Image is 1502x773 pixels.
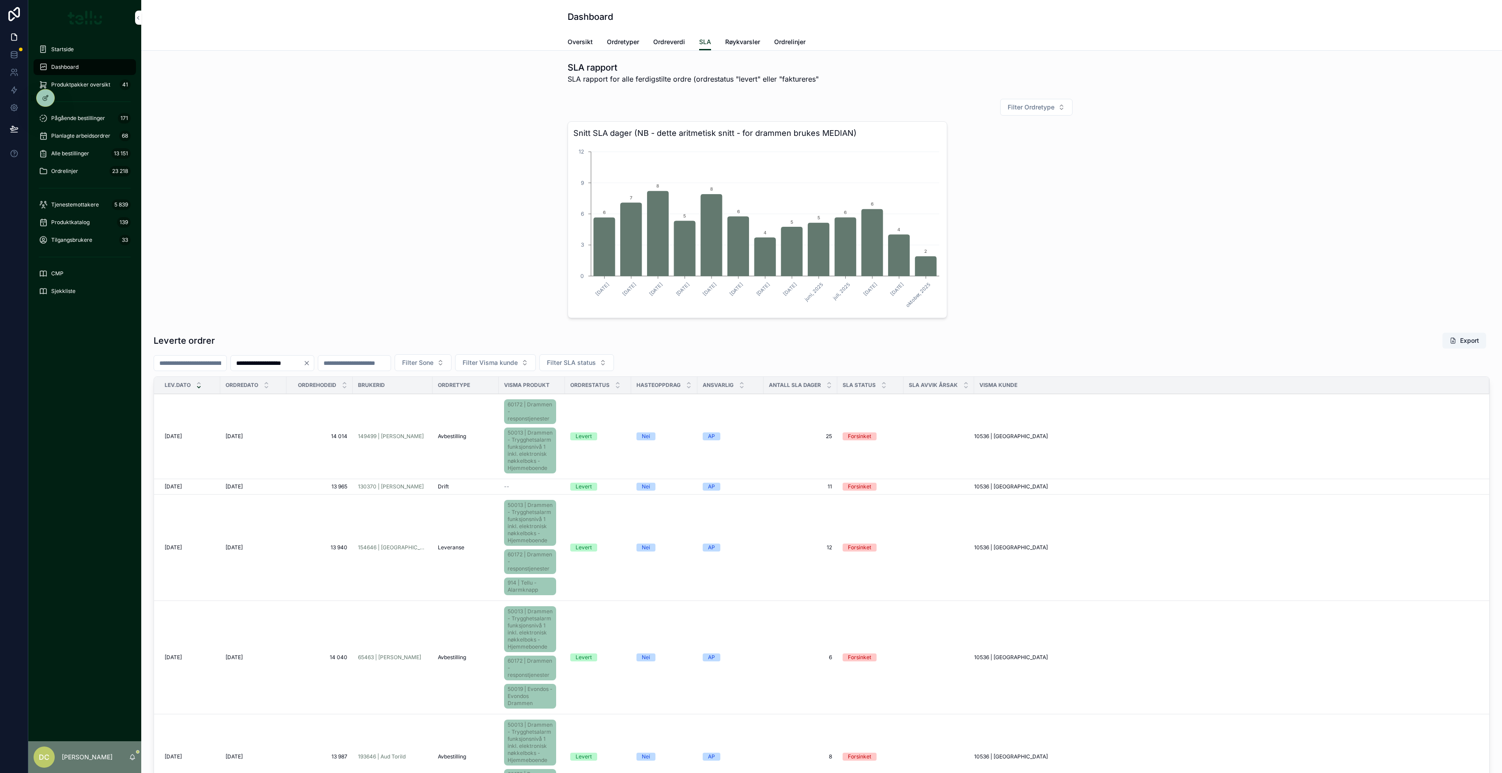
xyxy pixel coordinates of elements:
span: Ordredato [226,382,258,389]
span: [DATE] [226,753,243,760]
text: juni, 2025 [803,281,824,303]
a: 154646 | [GEOGRAPHIC_DATA] [358,544,427,551]
div: AP [708,483,715,491]
a: Ordreverdi [653,34,685,52]
span: 10536 | [GEOGRAPHIC_DATA] [974,544,1048,551]
span: SLA [699,38,711,46]
span: Visma kunde [979,382,1017,389]
span: [DATE] [165,544,182,551]
span: [DATE] [226,483,243,490]
a: [DATE] [165,753,215,760]
a: Tilgangsbrukere33 [34,232,136,248]
a: AP [703,544,758,552]
span: 50019 | Evondos - Evondos Drammen [508,686,553,707]
div: Forsinket [848,483,871,491]
a: Forsinket [843,432,898,440]
div: AP [708,653,715,661]
a: Nei [636,483,692,491]
span: [DATE] [226,544,243,551]
div: Levert [576,544,592,552]
span: 8 [769,753,832,760]
div: Levert [576,753,592,761]
span: Ordretyper [607,38,639,46]
span: -- [504,483,509,490]
span: 10536 | [GEOGRAPHIC_DATA] [974,433,1048,440]
span: [DATE] [226,654,243,661]
a: 60172 | Drammen - responstjenester50013 | Drammen - Trygghetsalarm funksjonsnivå 1 inkl. elektron... [504,398,560,475]
span: Ansvarlig [703,382,734,389]
a: 130370 | [PERSON_NAME] [358,483,424,490]
a: Tjenestemottakere5 839 [34,197,136,213]
a: 50013 | Drammen - Trygghetsalarm funksjonsnivå 1 inkl. elektronisk nøkkelboks - Hjemmeboende60172... [504,498,560,597]
a: Produktpakker oversikt41 [34,77,136,93]
a: 60172 | Drammen - responstjenester [504,399,556,424]
a: 10536 | [GEOGRAPHIC_DATA] [974,654,1479,661]
a: Startside [34,41,136,57]
span: 10536 | [GEOGRAPHIC_DATA] [974,654,1048,661]
div: 68 [119,131,131,141]
a: 6 [769,654,832,661]
text: 6 [737,209,739,214]
a: AP [703,653,758,661]
span: Startside [51,46,74,53]
text: juli, 2025 [831,281,851,301]
span: Tilgangsbrukere [51,236,92,244]
a: 10536 | [GEOGRAPHIC_DATA] [974,753,1479,760]
span: Røykvarsler [725,38,760,46]
a: Leveranse [438,544,493,551]
div: Levert [576,432,592,440]
h3: Snitt SLA dager (NB - dette aritmetisk snitt - for drammen brukes MEDIAN) [573,127,941,139]
a: 11 [769,483,832,490]
a: Nei [636,544,692,552]
span: Drift [438,483,449,490]
text: 6 [844,210,847,215]
span: 193646 | Aud Torild [358,753,406,760]
a: 14 014 [292,433,347,440]
span: Hasteoppdrag [636,382,681,389]
text: 8 [710,186,712,191]
tspan: 3 [581,241,584,248]
a: 12 [769,544,832,551]
text: [DATE] [594,281,610,297]
span: Ordrelinjer [51,168,78,175]
div: 41 [120,79,131,90]
span: [DATE] [165,753,182,760]
text: [DATE] [755,281,771,297]
div: Forsinket [848,653,871,661]
span: SLA status [843,382,876,389]
a: 149499 | [PERSON_NAME] [358,433,424,440]
a: Ordretyper [607,34,639,52]
a: 65463 | [PERSON_NAME] [358,654,427,661]
text: 4 [763,230,766,235]
div: 171 [118,113,131,124]
tspan: 0 [580,273,584,279]
p: [PERSON_NAME] [62,753,113,762]
a: Levert [570,653,626,661]
span: 65463 | [PERSON_NAME] [358,654,421,661]
text: [DATE] [728,281,744,297]
button: Select Button [1000,99,1073,116]
a: Forsinket [843,753,898,761]
span: 914 | Tellu - Alarmknapp [508,579,553,593]
a: 10536 | [GEOGRAPHIC_DATA] [974,433,1479,440]
div: Nei [642,544,650,552]
span: 10536 | [GEOGRAPHIC_DATA] [974,753,1048,760]
div: 5 839 [112,199,131,210]
span: Avbestilling [438,753,466,760]
a: Avbestilling [438,433,493,440]
text: [DATE] [862,281,878,297]
div: AP [708,753,715,761]
div: AP [708,544,715,552]
text: 7 [629,195,632,200]
a: Levert [570,432,626,440]
div: 139 [117,217,131,228]
text: [DATE] [621,281,637,297]
text: 6 [870,201,873,206]
a: 914 | Tellu - Alarmknapp [504,578,556,595]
